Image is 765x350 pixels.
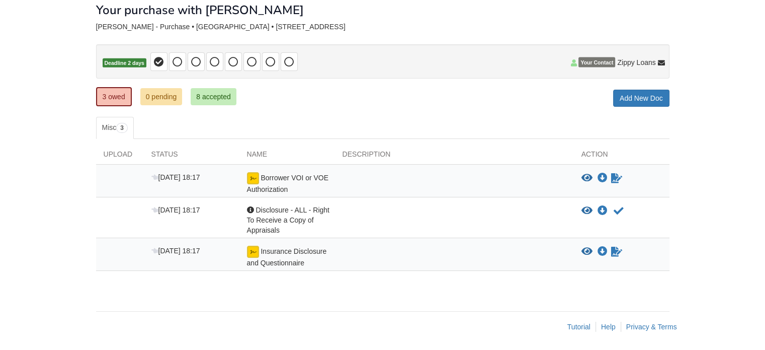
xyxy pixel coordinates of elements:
[617,57,655,67] span: Zippy Loans
[96,87,132,106] a: 3 owed
[103,58,146,68] span: Deadline 2 days
[578,57,615,67] span: Your Contact
[96,4,304,17] h1: Your purchase with [PERSON_NAME]
[601,323,616,331] a: Help
[151,173,200,181] span: [DATE] 18:17
[247,246,259,258] img: Ready for you to esign
[247,172,259,184] img: Ready for you to esign
[613,205,625,217] button: Acknowledge receipt of document
[140,88,183,105] a: 0 pending
[610,172,623,184] a: Sign Form
[574,149,669,164] div: Action
[335,149,574,164] div: Description
[96,23,669,31] div: [PERSON_NAME] - Purchase • [GEOGRAPHIC_DATA] • [STREET_ADDRESS]
[247,247,327,267] span: Insurance Disclosure and Questionnaire
[247,174,328,193] span: Borrower VOI or VOE Authorization
[581,173,592,183] button: View Borrower VOI or VOE Authorization
[151,247,200,255] span: [DATE] 18:17
[191,88,236,105] a: 8 accepted
[598,207,608,215] a: Download Disclosure - ALL - Right To Receive a Copy of Appraisals
[626,323,677,331] a: Privacy & Terms
[151,206,200,214] span: [DATE] 18:17
[567,323,590,331] a: Tutorial
[598,174,608,182] a: Download Borrower VOI or VOE Authorization
[598,248,608,256] a: Download Insurance Disclosure and Questionnaire
[116,123,128,133] span: 3
[239,149,335,164] div: Name
[247,206,329,234] span: Disclosure - ALL - Right To Receive a Copy of Appraisals
[144,149,239,164] div: Status
[613,90,669,107] a: Add New Doc
[96,117,134,139] a: Misc
[610,246,623,258] a: Sign Form
[581,247,592,257] button: View Insurance Disclosure and Questionnaire
[96,149,144,164] div: Upload
[581,206,592,216] button: View Disclosure - ALL - Right To Receive a Copy of Appraisals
